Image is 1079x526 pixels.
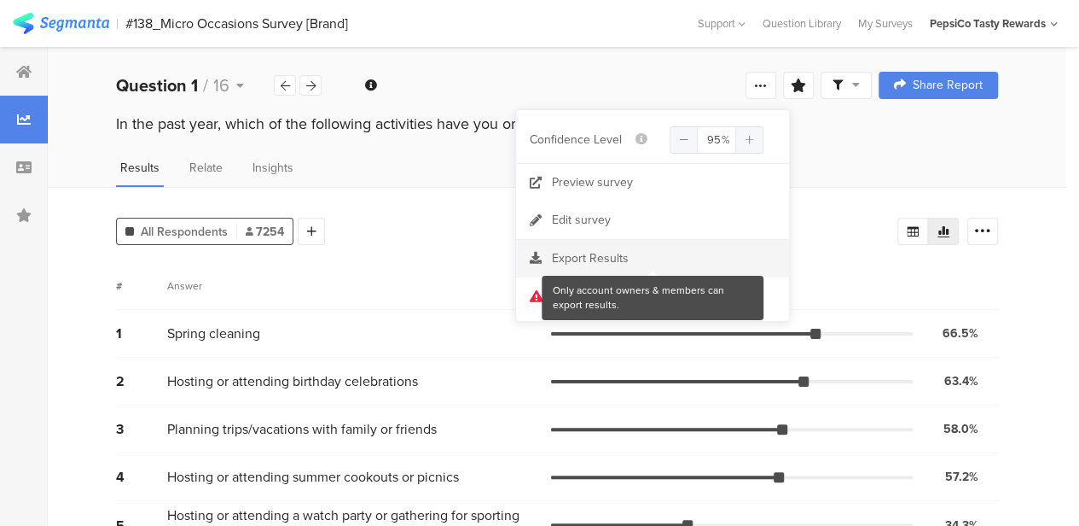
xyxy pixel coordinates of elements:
[944,372,978,390] div: 63.4%
[913,79,983,91] span: Share Report
[167,278,202,294] div: Answer
[116,419,167,439] div: 3
[698,10,745,37] div: Support
[552,212,611,229] div: Edit survey
[116,467,167,487] div: 4
[167,371,418,391] span: Hosting or attending birthday celebrations
[252,159,293,177] span: Insights
[116,14,119,33] div: |
[167,419,437,439] span: Planning trips/vacations with family or friends
[670,126,763,154] input: Confidence Level
[167,467,459,487] span: Hosting or attending summer cookouts or picnics
[189,159,223,177] span: Relate
[116,278,167,294] div: #
[552,174,633,191] div: Preview survey
[246,223,284,241] span: 7254
[116,324,167,343] div: 1
[930,15,1046,32] div: PepsiCo Tasty Rewards
[722,131,730,148] span: %
[945,468,978,486] div: 57.2%
[552,249,629,267] span: Export Results
[516,164,789,202] a: Preview survey
[13,13,109,34] img: segmanta logo
[141,223,228,241] span: All Respondents
[943,420,978,438] div: 58.0%
[850,15,921,32] a: My Surveys
[120,159,160,177] span: Results
[116,371,167,391] div: 2
[116,113,998,135] div: In the past year, which of the following activities have you or others in your household taken pa...
[530,131,622,149] span: Confidence Level
[213,73,229,98] span: 16
[167,324,260,343] span: Spring cleaning
[547,278,757,318] div: Only account owners & members can export results.
[754,15,850,32] a: Question Library
[516,202,789,239] a: Edit survey
[943,324,978,342] div: 66.5%
[125,15,348,32] div: #138_Micro Occasions Survey [Brand]
[203,73,208,98] span: /
[116,73,198,98] b: Question 1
